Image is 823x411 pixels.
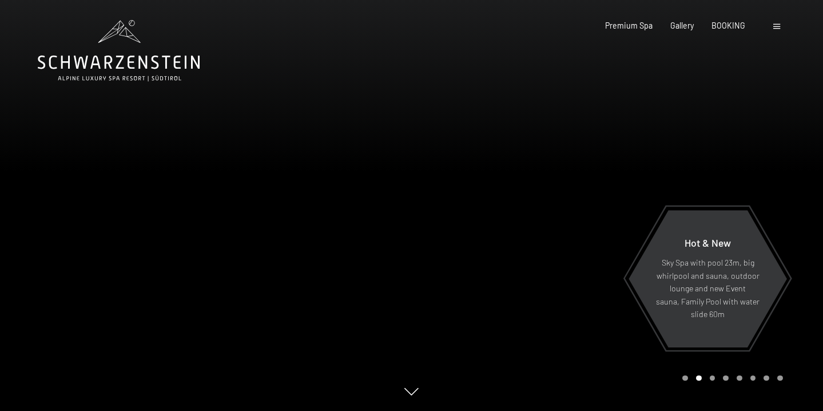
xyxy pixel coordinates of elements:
[750,376,756,381] div: Carousel Page 6
[737,376,742,381] div: Carousel Page 5
[764,376,769,381] div: Carousel Page 7
[723,376,729,381] div: Carousel Page 4
[682,376,688,381] div: Carousel Page 1
[670,21,694,30] a: Gallery
[777,376,783,381] div: Carousel Page 8
[653,256,762,321] p: Sky Spa with pool 23m, big whirlpool and sauna, outdoor lounge and new Event sauna, Family Pool w...
[710,376,715,381] div: Carousel Page 3
[678,376,782,381] div: Carousel Pagination
[711,21,745,30] a: BOOKING
[628,210,788,348] a: Hot & New Sky Spa with pool 23m, big whirlpool and sauna, outdoor lounge and new Event sauna, Fam...
[696,376,702,381] div: Carousel Page 2 (Current Slide)
[685,236,731,249] span: Hot & New
[605,21,653,30] a: Premium Spa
